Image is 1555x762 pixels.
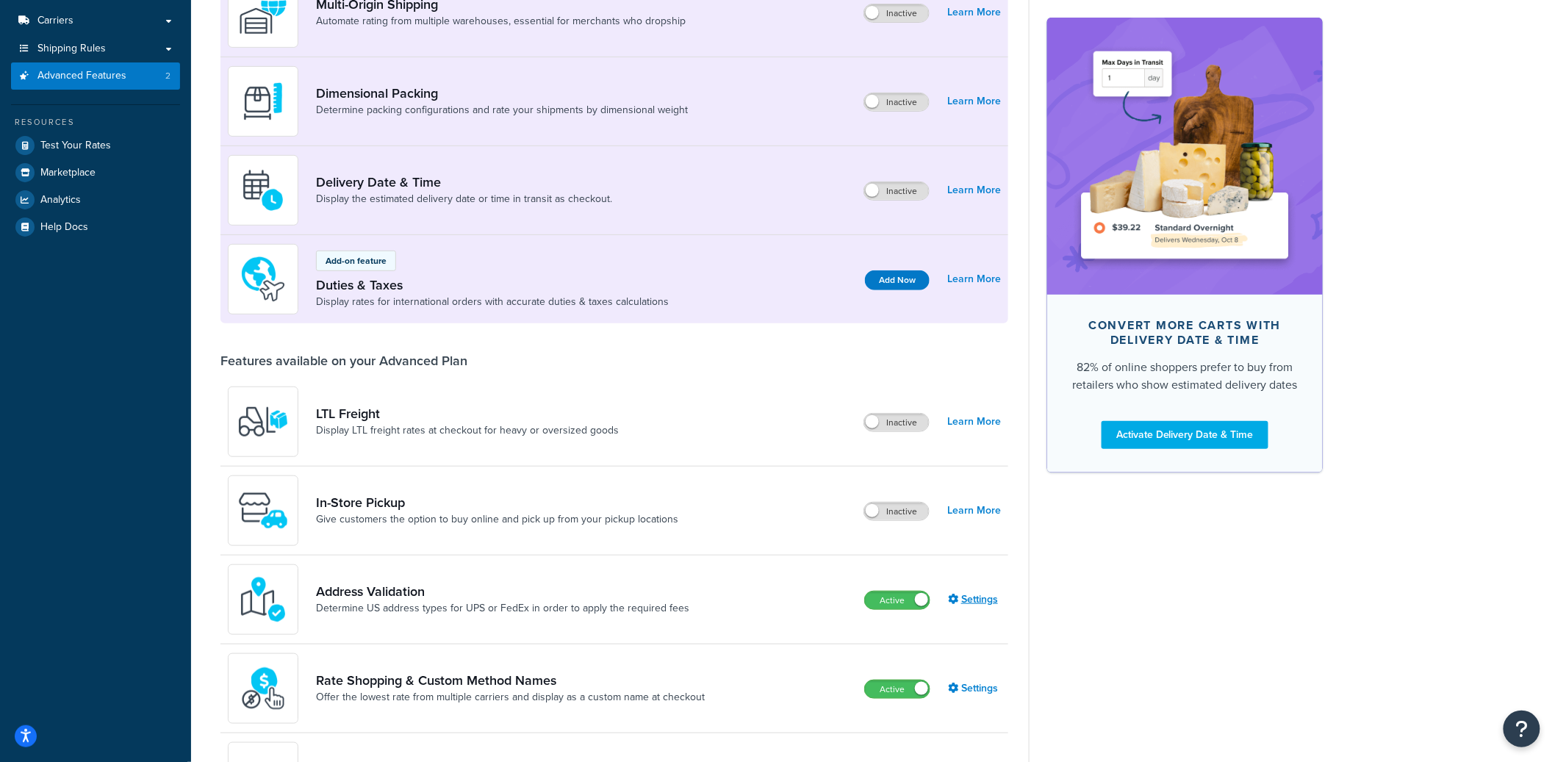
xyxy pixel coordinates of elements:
[316,423,619,438] a: Display LTL freight rates at checkout for heavy or oversized goods
[37,15,73,27] span: Carriers
[947,91,1001,112] a: Learn More
[237,254,289,305] img: icon-duo-feat-landed-cost-7136b061.png
[864,93,929,111] label: Inactive
[316,495,678,511] a: In-Store Pickup
[316,295,669,309] a: Display rates for international orders with accurate duties & taxes calculations
[947,269,1001,290] a: Learn More
[37,43,106,55] span: Shipping Rules
[11,62,180,90] a: Advanced Features2
[316,512,678,527] a: Give customers the option to buy online and pick up from your pickup locations
[316,601,689,616] a: Determine US address types for UPS or FedEx in order to apply the required fees
[864,503,929,520] label: Inactive
[1071,358,1299,393] div: 82% of online shoppers prefer to buy from retailers who show estimated delivery dates
[40,167,96,179] span: Marketplace
[316,406,619,422] a: LTL Freight
[11,159,180,186] a: Marketplace
[165,70,170,82] span: 2
[316,583,689,600] a: Address Validation
[316,103,688,118] a: Determine packing configurations and rate your shipments by dimensional weight
[11,187,180,213] a: Analytics
[11,7,180,35] a: Carriers
[237,165,289,216] img: gfkeb5ejjkALwAAAABJRU5ErkJggg==
[1069,40,1301,272] img: feature-image-ddt-36eae7f7280da8017bfb280eaccd9c446f90b1fe08728e4019434db127062ab4.png
[316,277,669,293] a: Duties & Taxes
[864,414,929,431] label: Inactive
[948,589,1001,610] a: Settings
[316,690,705,705] a: Offer the lowest rate from multiple carriers and display as a custom name at checkout
[865,270,930,290] button: Add Now
[316,174,612,190] a: Delivery Date & Time
[40,194,81,206] span: Analytics
[1102,420,1268,448] a: Activate Delivery Date & Time
[316,14,686,29] a: Automate rating from multiple warehouses, essential for merchants who dropship
[237,485,289,536] img: wfgcfpwTIucLEAAAAASUVORK5CYII=
[11,132,180,159] a: Test Your Rates
[11,214,180,240] a: Help Docs
[864,182,929,200] label: Inactive
[40,140,111,152] span: Test Your Rates
[947,2,1001,23] a: Learn More
[1071,317,1299,347] div: Convert more carts with delivery date & time
[947,180,1001,201] a: Learn More
[865,680,930,698] label: Active
[1504,711,1540,747] button: Open Resource Center
[948,678,1001,699] a: Settings
[11,62,180,90] li: Advanced Features
[316,192,612,206] a: Display the estimated delivery date or time in transit as checkout.
[316,672,705,689] a: Rate Shopping & Custom Method Names
[947,500,1001,521] a: Learn More
[865,592,930,609] label: Active
[11,116,180,129] div: Resources
[316,85,688,101] a: Dimensional Packing
[220,353,467,369] div: Features available on your Advanced Plan
[237,574,289,625] img: kIG8fy0lQAAAABJRU5ErkJggg==
[947,411,1001,432] a: Learn More
[11,35,180,62] a: Shipping Rules
[864,4,929,22] label: Inactive
[237,76,289,127] img: DTVBYsAAAAAASUVORK5CYII=
[37,70,126,82] span: Advanced Features
[237,663,289,714] img: icon-duo-feat-rate-shopping-ecdd8bed.png
[237,396,289,448] img: y79ZsPf0fXUFUhFXDzUgf+ktZg5F2+ohG75+v3d2s1D9TjoU8PiyCIluIjV41seZevKCRuEjTPPOKHJsQcmKCXGdfprl3L4q7...
[326,254,387,267] p: Add-on feature
[40,221,88,234] span: Help Docs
